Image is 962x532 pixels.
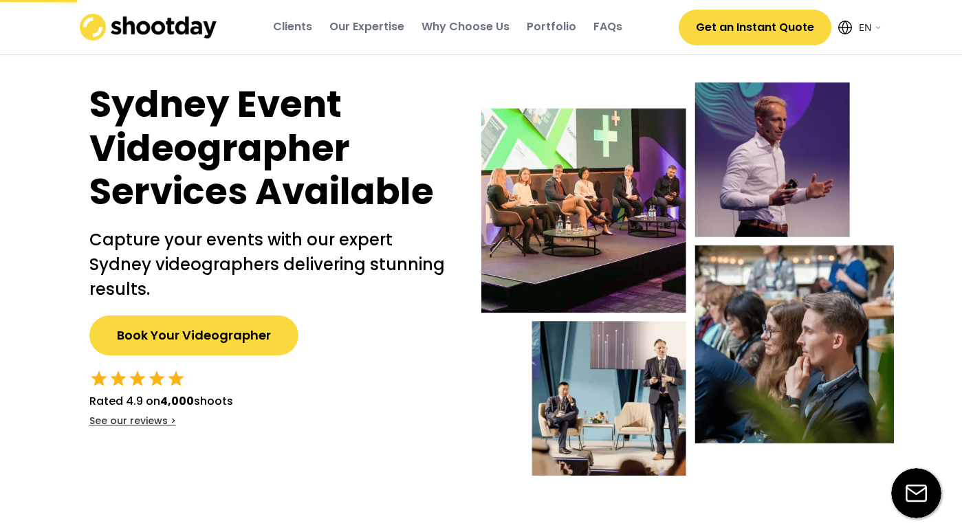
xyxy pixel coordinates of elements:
[109,369,128,388] button: star
[89,82,454,214] h1: Sydney Event Videographer Services Available
[527,19,576,34] div: Portfolio
[89,414,176,428] div: See our reviews >
[422,19,510,34] div: Why Choose Us
[89,315,298,355] button: Book Your Videographer
[128,369,147,388] button: star
[329,19,404,34] div: Our Expertise
[679,10,831,45] button: Get an Instant Quote
[593,19,622,34] div: FAQs
[273,19,312,34] div: Clients
[89,369,109,388] button: star
[481,82,894,476] img: Event-hero-intl%402x.webp
[80,14,217,41] img: shootday_logo.png
[838,21,852,34] img: Icon%20feather-globe%20%281%29.svg
[166,369,186,388] button: star
[89,393,233,410] div: Rated 4.9 on shoots
[147,369,166,388] button: star
[160,393,194,409] strong: 4,000
[89,228,454,302] h2: Capture your events with our expert Sydney videographers delivering stunning results.
[891,468,941,518] img: email-icon%20%281%29.svg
